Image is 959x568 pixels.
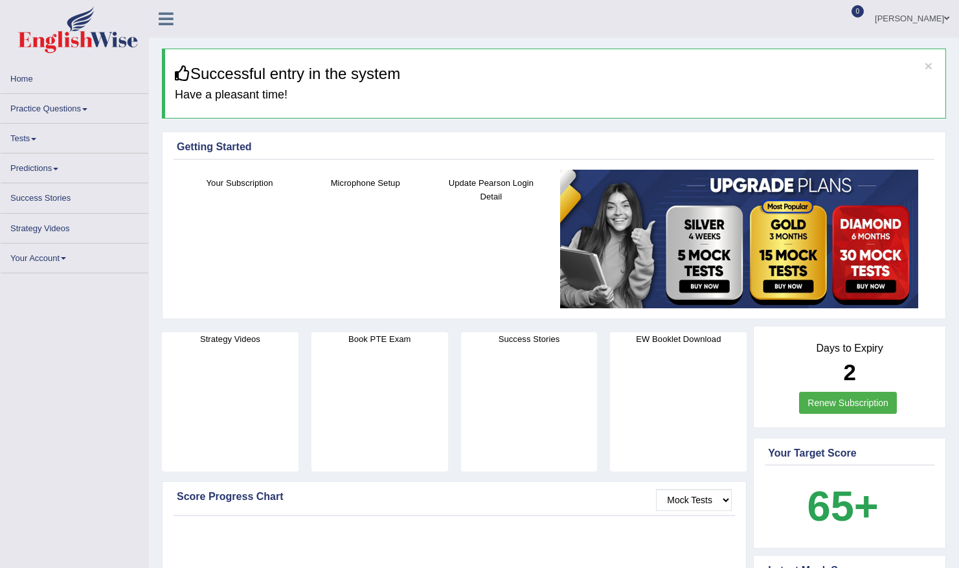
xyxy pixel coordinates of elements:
a: Success Stories [1,183,148,209]
h4: EW Booklet Download [610,332,747,346]
h4: Microphone Setup [309,176,422,190]
a: Renew Subscription [799,392,897,414]
a: Tests [1,124,148,149]
h3: Successful entry in the system [175,65,936,82]
span: 0 [852,5,864,17]
b: 65+ [807,483,878,530]
div: Score Progress Chart [177,489,732,505]
h4: Have a pleasant time! [175,89,936,102]
a: Predictions [1,153,148,179]
h4: Days to Expiry [768,343,931,354]
h4: Strategy Videos [162,332,299,346]
h4: Update Pearson Login Detail [434,176,547,203]
a: Strategy Videos [1,214,148,239]
a: Your Account [1,244,148,269]
h4: Your Subscription [183,176,296,190]
div: Getting Started [177,139,931,155]
b: 2 [843,359,855,385]
div: Your Target Score [768,446,931,461]
h4: Book PTE Exam [311,332,448,346]
a: Home [1,64,148,89]
button: × [925,59,932,73]
h4: Success Stories [461,332,598,346]
img: small5.jpg [560,170,918,308]
a: Practice Questions [1,94,148,119]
